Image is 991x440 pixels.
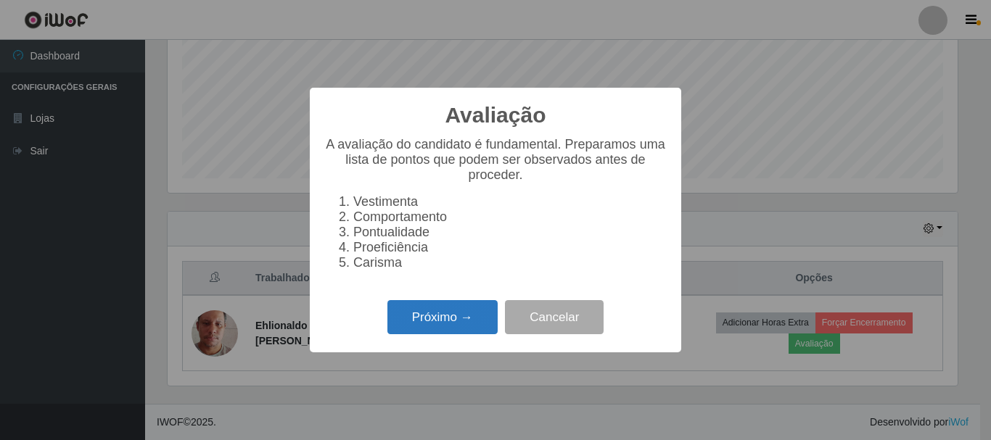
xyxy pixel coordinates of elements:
li: Proeficiência [353,240,667,255]
p: A avaliação do candidato é fundamental. Preparamos uma lista de pontos que podem ser observados a... [324,137,667,183]
button: Cancelar [505,300,604,334]
button: Próximo → [387,300,498,334]
li: Comportamento [353,209,667,225]
li: Vestimenta [353,194,667,209]
li: Carisma [353,255,667,270]
h2: Avaliação [445,102,546,128]
li: Pontualidade [353,225,667,240]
